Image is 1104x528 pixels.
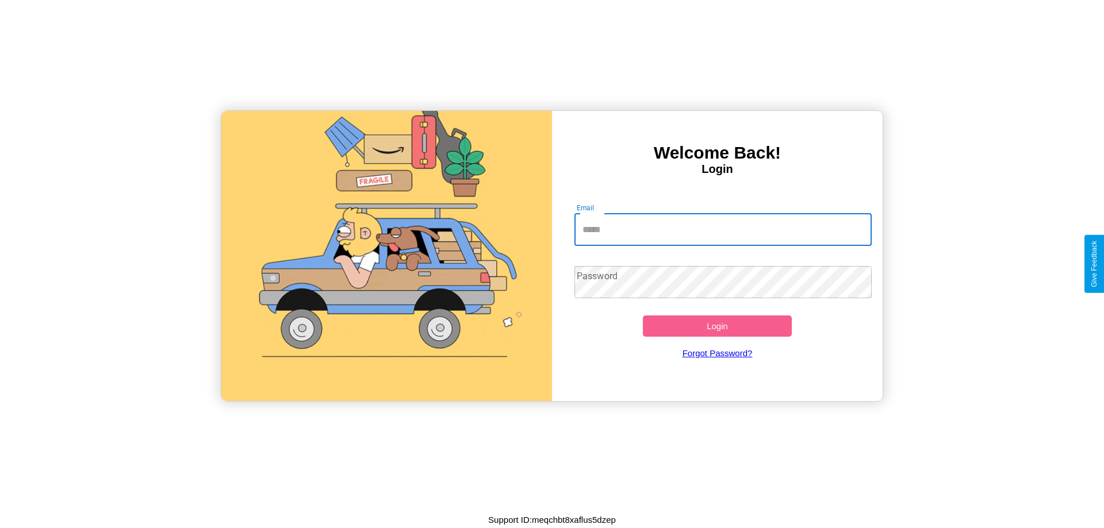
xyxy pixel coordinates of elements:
[577,203,595,213] label: Email
[643,315,792,337] button: Login
[552,163,883,176] h4: Login
[488,512,616,527] p: Support ID: meqchbt8xaflus5dzep
[1090,241,1098,287] div: Give Feedback
[569,337,867,369] a: Forgot Password?
[552,143,883,163] h3: Welcome Back!
[221,111,552,401] img: gif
